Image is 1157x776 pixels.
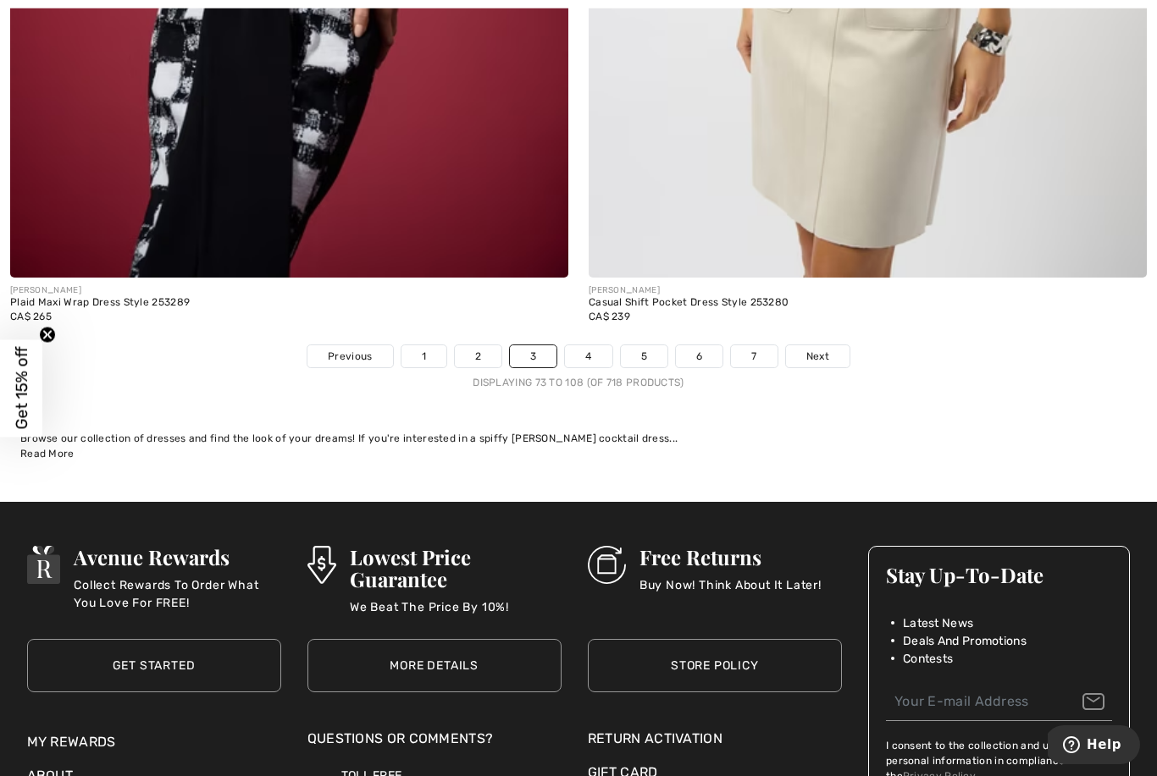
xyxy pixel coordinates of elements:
a: Get Started [27,639,281,692]
div: [PERSON_NAME] [10,284,190,297]
h3: Avenue Rewards [74,546,280,568]
a: 4 [565,345,612,367]
a: 1 [401,345,446,367]
a: 7 [731,345,777,367]
button: Close teaser [39,326,56,343]
div: Questions or Comments? [307,729,562,757]
span: Deals And Promotions [903,632,1027,650]
h3: Free Returns [639,546,822,568]
a: Return Activation [588,729,842,749]
div: [PERSON_NAME] [589,284,789,297]
span: Latest News [903,614,973,632]
div: Browse our collection of dresses and find the look of your dreams! If you're interested in a spif... [20,431,1137,446]
a: 2 [455,345,501,367]
span: CA$ 239 [589,311,630,322]
a: Next [786,345,850,367]
a: Store Policy [588,639,842,692]
p: Collect Rewards To Order What You Love For FREE! [74,576,280,610]
div: Casual Shift Pocket Dress Style 253280 [589,297,789,309]
h3: Lowest Price Guarantee [350,546,562,590]
a: 6 [676,345,722,367]
img: Lowest Price Guarantee [307,546,336,584]
input: Your E-mail Address [886,683,1113,721]
span: Contests [903,650,953,668]
span: Previous [328,349,372,364]
div: Plaid Maxi Wrap Dress Style 253289 [10,297,190,309]
a: 5 [621,345,667,367]
span: Read More [20,448,75,460]
img: Free Returns [588,546,626,584]
h3: Stay Up-To-Date [886,564,1113,586]
iframe: Opens a widget where you can find more information [1048,725,1140,768]
span: Next [806,349,829,364]
span: CA$ 265 [10,311,52,322]
a: Previous [307,345,392,367]
img: Avenue Rewards [27,546,61,584]
p: We Beat The Price By 10%! [350,598,562,632]
a: More Details [307,639,562,692]
a: My Rewards [27,734,116,750]
p: Buy Now! Think About It Later! [639,576,822,610]
a: 3 [510,345,556,367]
span: Get 15% off [12,347,31,430]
